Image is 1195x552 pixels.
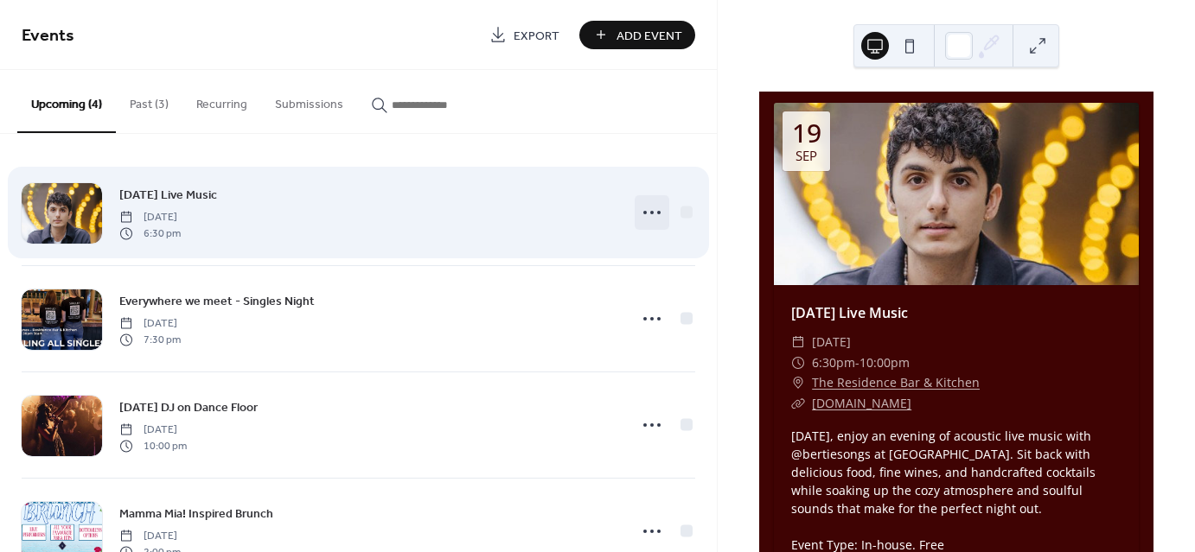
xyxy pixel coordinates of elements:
span: - [855,352,860,373]
a: [DATE] DJ on Dance Floor [119,397,258,417]
span: Export [514,27,559,45]
button: Upcoming (4) [17,70,116,133]
span: 6:30 pm [119,225,181,241]
button: Add Event [579,21,695,49]
button: Submissions [261,70,357,131]
a: The Residence Bar & Kitchen [812,372,980,393]
span: [DATE] [119,529,181,544]
span: Events [22,19,74,53]
span: [DATE] [119,316,181,332]
div: ​ [791,332,805,352]
button: Past (3) [116,70,182,131]
span: [DATE] [119,422,187,438]
a: Export [476,21,572,49]
span: 10:00 pm [119,438,187,454]
span: 7:30 pm [119,332,181,347]
a: [DATE] Live Music [119,185,217,205]
div: ​ [791,352,805,373]
span: [DATE] [812,332,851,352]
a: [DOMAIN_NAME] [812,395,911,411]
a: Everywhere we meet - Singles Night [119,291,315,311]
a: [DATE] Live Music [791,303,908,322]
span: 6:30pm [812,352,855,373]
div: Sep [796,149,817,162]
button: Recurring [182,70,261,131]
span: 10:00pm [860,352,910,373]
span: [DATE] [119,210,181,225]
span: Mamma Mia! Inspired Brunch [119,505,273,523]
div: ​ [791,393,805,414]
span: Add Event [617,27,682,45]
span: [DATE] Live Music [119,187,217,205]
span: Everywhere we meet - Singles Night [119,293,315,311]
span: [DATE] DJ on Dance Floor [119,399,258,417]
div: ​ [791,372,805,393]
div: 19 [792,120,821,146]
a: Mamma Mia! Inspired Brunch [119,504,273,523]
